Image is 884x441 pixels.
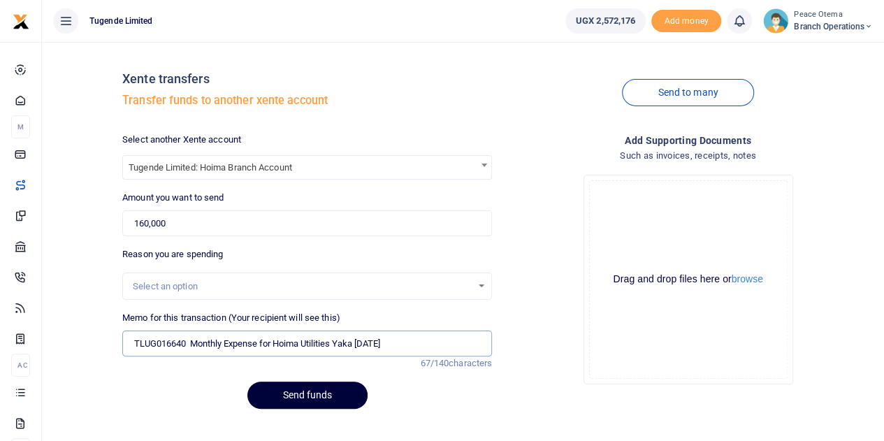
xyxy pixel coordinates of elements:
[584,175,793,384] div: File Uploader
[794,9,873,21] small: Peace Otema
[122,247,223,261] label: Reason you are spending
[122,331,492,357] input: Enter extra information
[565,8,646,34] a: UGX 2,572,176
[84,15,159,27] span: Tugende Limited
[622,79,753,106] a: Send to many
[503,133,873,148] h4: Add supporting Documents
[13,15,29,26] a: logo-small logo-large logo-large
[122,133,241,147] label: Select another Xente account
[122,191,224,205] label: Amount you want to send
[763,8,873,34] a: profile-user Peace Otema Branch Operations
[122,311,340,325] label: Memo for this transaction (Your recipient will see this)
[449,358,492,368] span: characters
[651,15,721,25] a: Add money
[122,210,492,237] input: UGX
[590,273,787,286] div: Drag and drop files here or
[576,14,635,28] span: UGX 2,572,176
[122,71,492,87] h4: Xente transfers
[651,10,721,33] span: Add money
[651,10,721,33] li: Toup your wallet
[560,8,651,34] li: Wallet ballance
[122,94,492,108] h5: Transfer funds to another xente account
[11,115,30,138] li: M
[794,20,873,33] span: Branch Operations
[123,156,491,178] span: Tugende Limited: Hoima Branch Account
[732,274,763,284] button: browse
[247,382,368,409] button: Send funds
[122,155,492,180] span: Tugende Limited: Hoima Branch Account
[133,280,472,294] div: Select an option
[11,354,30,377] li: Ac
[503,148,873,164] h4: Such as invoices, receipts, notes
[420,358,449,368] span: 67/140
[13,13,29,30] img: logo-small
[763,8,788,34] img: profile-user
